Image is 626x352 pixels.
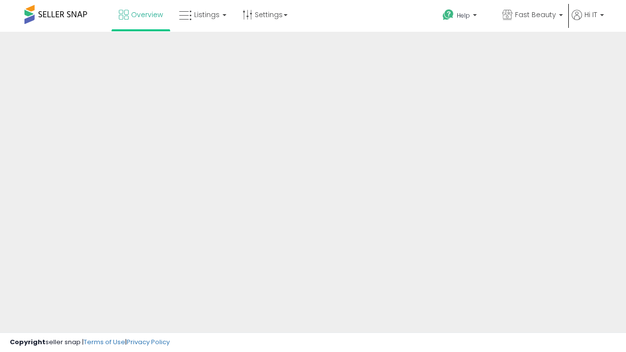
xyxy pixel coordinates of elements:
[10,338,170,347] div: seller snap | |
[194,10,220,20] span: Listings
[10,337,45,347] strong: Copyright
[131,10,163,20] span: Overview
[442,9,454,21] i: Get Help
[127,337,170,347] a: Privacy Policy
[584,10,597,20] span: Hi IT
[435,1,493,32] a: Help
[572,10,604,32] a: Hi IT
[515,10,556,20] span: Fast Beauty
[84,337,125,347] a: Terms of Use
[457,11,470,20] span: Help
